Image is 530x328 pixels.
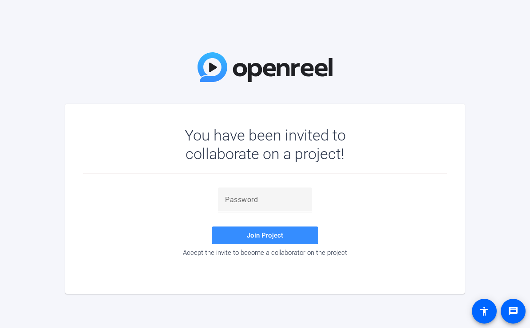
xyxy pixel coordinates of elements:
[247,231,283,239] span: Join Project
[198,52,332,82] img: OpenReel Logo
[479,306,490,316] mat-icon: accessibility
[212,226,318,244] button: Join Project
[508,306,518,316] mat-icon: message
[83,249,447,257] div: Accept the invite to become a collaborator on the project
[225,195,305,205] input: Password
[159,126,372,163] div: You have been invited to collaborate on a project!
